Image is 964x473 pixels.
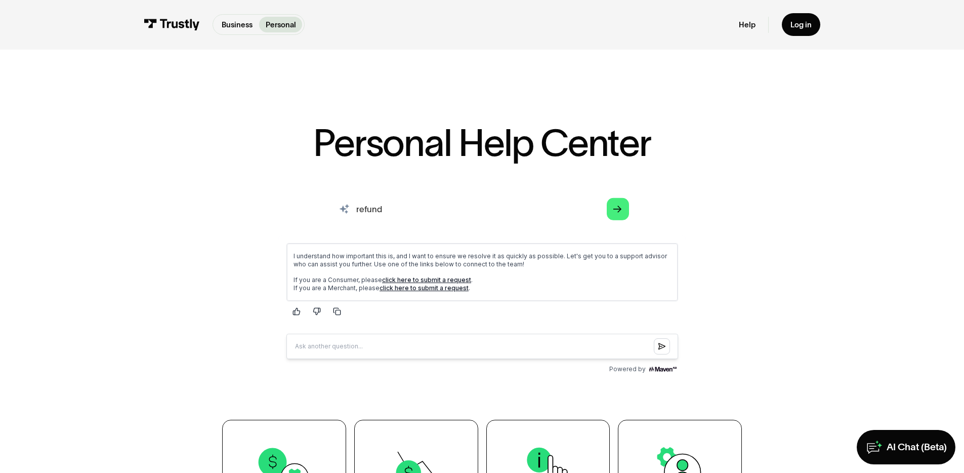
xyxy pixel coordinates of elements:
[215,17,259,32] a: Business
[15,17,393,33] p: I understand how important this is, and I want to ensure we resolve it as quickly as possible. Le...
[222,19,253,30] p: Business
[326,192,638,226] form: Search
[266,19,296,30] p: Personal
[790,20,812,29] div: Log in
[739,20,756,29] a: Help
[101,49,190,57] a: click here to submit a request
[313,124,650,162] h1: Personal Help Center
[326,192,638,226] input: search
[369,130,400,138] img: Maven AGI Logo
[15,41,393,57] p: If you are a Consumer, please . If you are a Merchant, please .
[887,441,947,454] div: AI Chat (Beta)
[782,13,820,36] a: Log in
[104,41,193,49] a: click here to submit a request
[375,103,392,120] button: Submit question
[857,430,955,464] a: AI Chat (Beta)
[8,99,400,124] input: Question box
[259,17,302,32] a: Personal
[144,19,199,30] img: Trustly Logo
[331,130,367,138] span: Powered by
